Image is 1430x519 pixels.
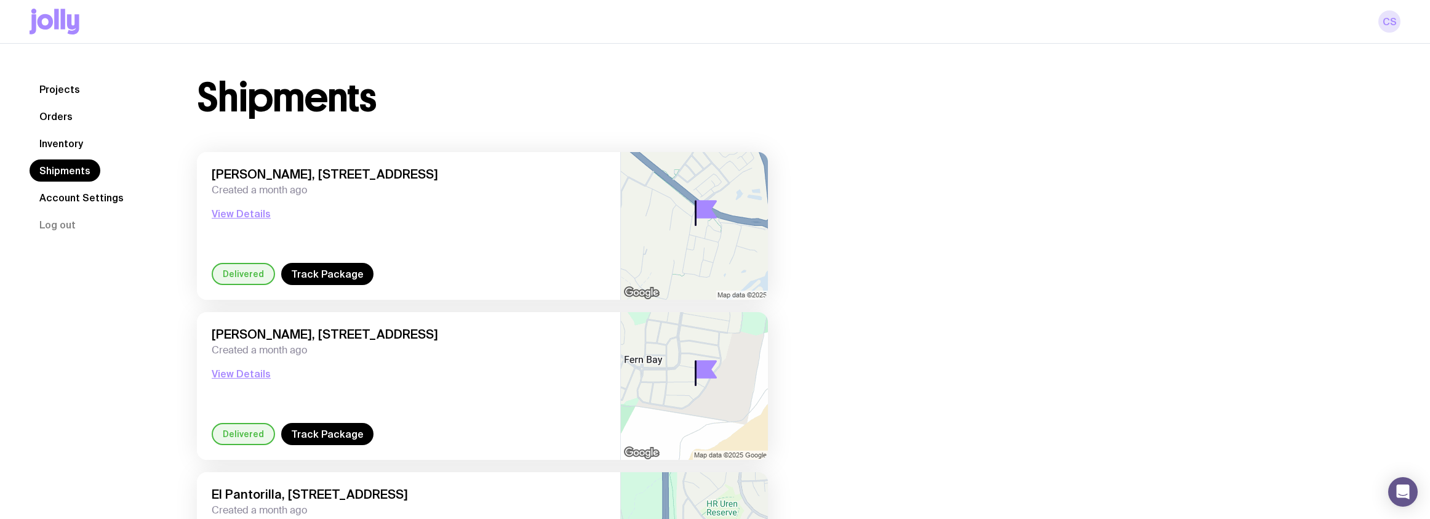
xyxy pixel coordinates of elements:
span: Created a month ago [212,504,605,517]
div: Delivered [212,263,275,285]
h1: Shipments [197,78,376,118]
span: Created a month ago [212,184,605,196]
a: Account Settings [30,187,134,209]
a: Shipments [30,159,100,182]
img: staticmap [621,312,768,460]
a: Inventory [30,132,93,155]
div: Delivered [212,423,275,445]
img: staticmap [621,152,768,300]
div: Open Intercom Messenger [1388,477,1418,507]
a: Orders [30,105,82,127]
span: [PERSON_NAME], [STREET_ADDRESS] [212,167,605,182]
button: View Details [212,206,271,221]
a: Projects [30,78,90,100]
span: [PERSON_NAME], [STREET_ADDRESS] [212,327,605,342]
a: Track Package [281,263,373,285]
a: Track Package [281,423,373,445]
button: View Details [212,366,271,381]
a: CS [1378,10,1400,33]
span: El Pantorilla, [STREET_ADDRESS] [212,487,605,502]
button: Log out [30,214,86,236]
span: Created a month ago [212,344,605,356]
